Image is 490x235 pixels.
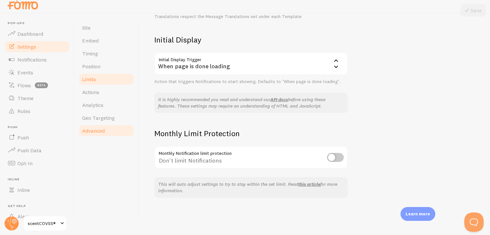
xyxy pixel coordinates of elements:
[460,4,486,17] button: Save
[78,60,135,73] a: Position
[82,102,103,108] span: Analytics
[4,157,70,170] a: Opt-In
[8,177,70,182] span: Inline
[17,213,31,220] span: Alerts
[17,69,33,76] span: Events
[17,82,31,89] span: Flows
[82,24,91,31] span: Site
[78,86,135,99] a: Actions
[17,160,33,166] span: Opt-In
[464,212,484,232] iframe: Help Scout Beacon - Open
[4,40,70,53] a: Settings
[4,131,70,144] a: Push
[17,187,30,193] span: Inline
[82,50,98,57] span: Timing
[82,115,115,121] span: Geo Targeting
[78,99,135,111] a: Analytics
[158,96,344,109] p: It is highly recommended you read and understand our before using these features. These settings ...
[17,108,30,114] span: Rules
[4,79,70,92] a: Flows beta
[82,89,99,95] span: Actions
[4,53,70,66] a: Notifications
[4,105,70,117] a: Rules
[154,35,348,45] h2: Initial Display
[78,34,135,47] a: Embed
[78,111,135,124] a: Geo Targeting
[154,79,348,85] div: Action that triggers Notifications to start showing. Defaults to "When page is done loading".
[17,31,43,37] span: Dashboard
[154,146,348,170] div: Don't limit Notifications
[78,21,135,34] a: Site
[4,210,70,223] a: Alerts
[154,52,348,75] div: When page is done loading
[154,14,348,20] div: Translations respect the Message Translations set under each Template
[298,181,320,187] a: this article
[154,128,348,138] h2: Monthly Limit Protection
[4,144,70,157] a: Push Data
[4,27,70,40] a: Dashboard
[78,73,135,86] a: Limits
[35,82,48,88] span: beta
[400,207,435,221] div: Learn more
[158,181,344,194] p: This will auto adjust settings to try to stay within the set limit. Read for more information.
[8,125,70,129] span: Push
[82,76,96,82] span: Limits
[17,43,36,50] span: Settings
[4,66,70,79] a: Events
[23,216,67,231] a: scentCOVSS®
[78,47,135,60] a: Timing
[82,63,101,70] span: Position
[8,21,70,25] span: Pop-ups
[17,95,34,101] span: Theme
[4,92,70,105] a: Theme
[78,124,135,137] a: Advanced
[17,147,42,154] span: Push Data
[270,97,288,102] a: API docs
[82,37,99,44] span: Embed
[17,56,47,63] span: Notifications
[17,134,29,141] span: Push
[4,183,70,196] a: Inline
[82,127,105,134] span: Advanced
[406,211,430,217] p: Learn more
[28,220,58,227] span: scentCOVSS®
[8,204,70,208] span: Get Help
